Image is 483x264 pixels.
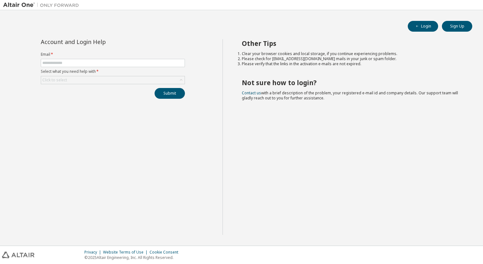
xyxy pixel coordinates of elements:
[242,56,461,61] li: Please check for [EMAIL_ADDRESS][DOMAIN_NAME] mails in your junk or spam folder.
[155,88,185,99] button: Submit
[242,39,461,47] h2: Other Tips
[41,76,185,84] div: Click to select
[41,69,185,74] label: Select what you need help with
[2,252,34,258] img: altair_logo.svg
[408,21,438,32] button: Login
[242,61,461,66] li: Please verify that the links in the activation e-mails are not expired.
[242,90,261,96] a: Contact us
[150,250,182,255] div: Cookie Consent
[84,255,182,260] p: © 2025 Altair Engineering, Inc. All Rights Reserved.
[3,2,82,8] img: Altair One
[84,250,103,255] div: Privacy
[41,52,185,57] label: Email
[242,51,461,56] li: Clear your browser cookies and local storage, if you continue experiencing problems.
[42,78,67,83] div: Click to select
[103,250,150,255] div: Website Terms of Use
[242,90,458,101] span: with a brief description of the problem, your registered e-mail id and company details. Our suppo...
[242,79,461,87] h2: Not sure how to login?
[41,39,156,44] div: Account and Login Help
[442,21,472,32] button: Sign Up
